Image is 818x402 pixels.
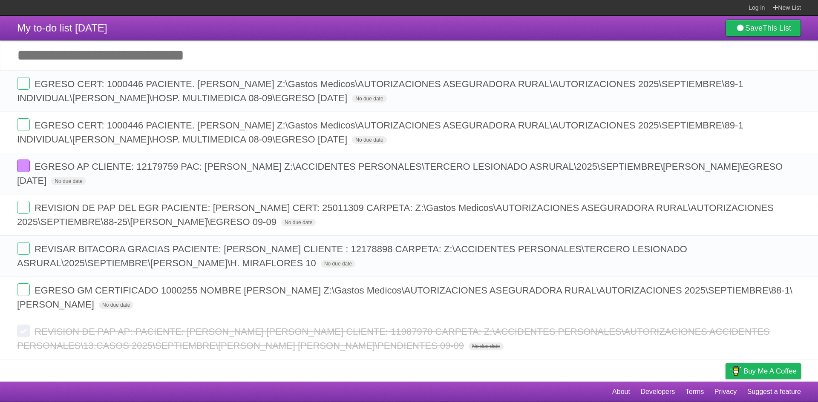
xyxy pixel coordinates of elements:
[51,177,86,185] span: No due date
[352,136,386,144] span: No due date
[17,79,743,103] span: EGRESO CERT: 1000446 PACIENTE. [PERSON_NAME] Z:\Gastos Medicos\AUTORIZACIONES ASEGURADORA RURAL\A...
[686,384,704,400] a: Terms
[17,285,792,310] span: EGRESO GM CERTIFICADO 1000255 NOMBRE [PERSON_NAME] Z:\Gastos Medicos\AUTORIZACIONES ASEGURADORA R...
[17,242,30,255] label: Done
[17,283,30,296] label: Done
[17,326,770,351] span: REVISION DE PAP AP: PACIENTE: [PERSON_NAME] [PERSON_NAME] CLIENTE: 11987970 CARPETA: Z:\ACCIDENTE...
[612,384,630,400] a: About
[726,20,801,37] a: SaveThis List
[17,244,687,268] span: REVISAR BITACORA GRACIAS PACIENTE: [PERSON_NAME] CLIENTE : 12178898 CARPETA: Z:\ACCIDENTES PERSON...
[99,301,133,309] span: No due date
[17,22,107,34] span: My to-do list [DATE]
[763,24,791,32] b: This List
[17,77,30,90] label: Done
[281,219,316,226] span: No due date
[730,364,741,378] img: Buy me a coffee
[726,363,801,379] a: Buy me a coffee
[17,160,30,172] label: Done
[321,260,355,268] span: No due date
[714,384,737,400] a: Privacy
[743,364,797,379] span: Buy me a coffee
[17,325,30,337] label: Done
[469,342,503,350] span: No due date
[17,161,783,186] span: EGRESO AP CLIENTE: 12179759 PAC: [PERSON_NAME] Z:\ACCIDENTES PERSONALES\TERCERO LESIONADO ASRURAL...
[747,384,801,400] a: Suggest a feature
[17,201,30,214] label: Done
[640,384,675,400] a: Developers
[17,120,743,145] span: EGRESO CERT: 1000446 PACIENTE. [PERSON_NAME] Z:\Gastos Medicos\AUTORIZACIONES ASEGURADORA RURAL\A...
[17,118,30,131] label: Done
[352,95,386,103] span: No due date
[17,202,774,227] span: REVISION DE PAP DEL EGR PACIENTE: [PERSON_NAME] CERT: 25011309 CARPETA: Z:\Gastos Medicos\AUTORIZ...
